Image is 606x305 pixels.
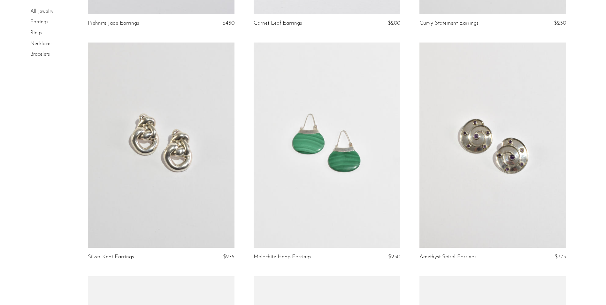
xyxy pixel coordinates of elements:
[30,20,48,25] a: Earrings
[254,20,302,26] a: Garnet Leaf Earrings
[222,20,234,26] span: $450
[554,20,566,26] span: $250
[555,254,566,260] span: $375
[88,254,134,260] a: Silver Knot Earrings
[419,20,479,26] a: Curvy Statement Earrings
[30,41,52,46] a: Necklaces
[30,9,53,14] a: All Jewelry
[88,20,139,26] a: Prehnite Jade Earrings
[223,254,234,260] span: $275
[30,52,50,57] a: Bracelets
[419,254,476,260] a: Amethyst Spiral Earrings
[30,30,42,35] a: Rings
[254,254,311,260] a: Malachite Hoop Earrings
[388,254,400,260] span: $250
[388,20,400,26] span: $200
